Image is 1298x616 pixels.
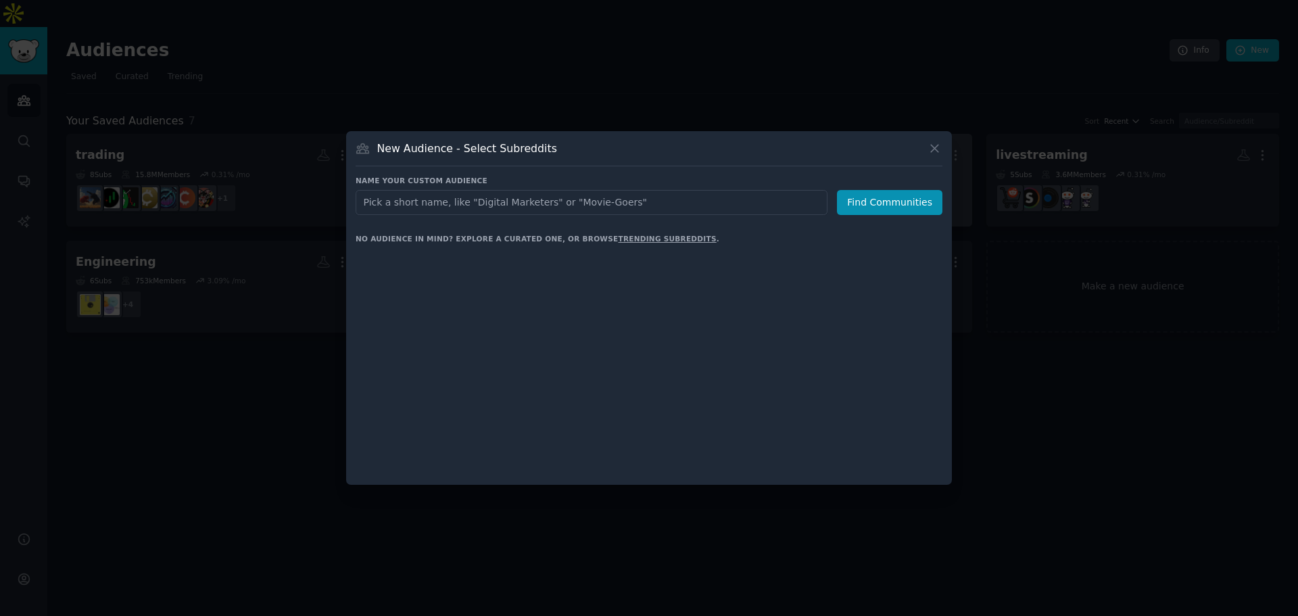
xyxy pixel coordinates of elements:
[356,176,942,185] h3: Name your custom audience
[377,141,557,156] h3: New Audience - Select Subreddits
[356,190,827,215] input: Pick a short name, like "Digital Marketers" or "Movie-Goers"
[356,234,719,243] div: No audience in mind? Explore a curated one, or browse .
[618,235,716,243] a: trending subreddits
[837,190,942,215] button: Find Communities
